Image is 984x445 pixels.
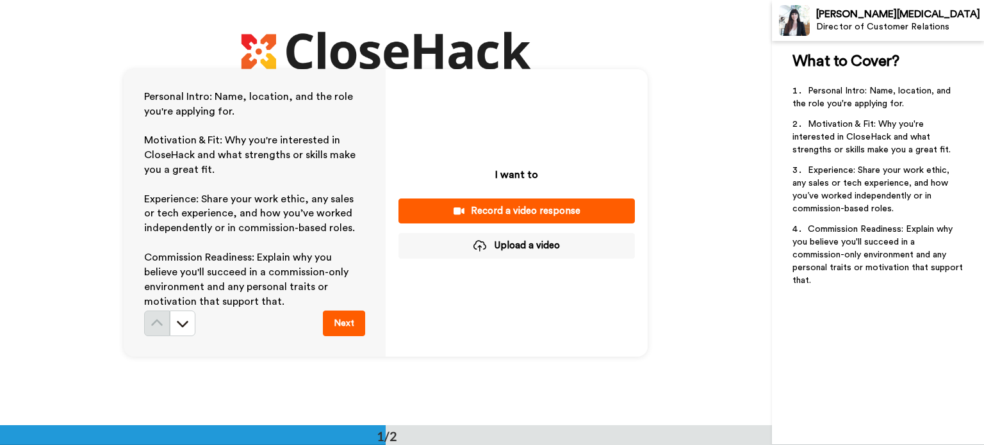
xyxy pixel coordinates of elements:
img: Profile Image [779,5,810,36]
p: I want to [495,167,538,182]
span: Personal Intro: Name, location, and the role you're applying for. [792,86,953,108]
span: Motivation & Fit: Why you're interested in CloseHack and what strengths or skills make you a grea... [144,135,358,175]
span: Experience: Share your work ethic, any sales or tech experience, and how you’ve worked independen... [144,194,356,234]
span: Commission Readiness: Explain why you believe you'll succeed in a commission-only environment and... [792,225,965,285]
button: Record a video response [398,198,635,223]
span: Personal Intro: Name, location, and the role you're applying for. [144,92,356,117]
button: Upload a video [398,233,635,258]
span: Commission Readiness: Explain why you believe you'll succeed in a commission-only environment and... [144,252,351,307]
div: Director of Customer Relations [816,22,983,33]
div: Record a video response [409,204,625,218]
span: Motivation & Fit: Why you're interested in CloseHack and what strengths or skills make you a grea... [792,120,951,154]
span: What to Cover? [792,54,899,69]
span: Experience: Share your work ethic, any sales or tech experience, and how you’ve worked independen... [792,166,952,213]
div: [PERSON_NAME][MEDICAL_DATA] [816,8,983,20]
div: 1/2 [356,427,418,445]
button: Next [323,311,365,336]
